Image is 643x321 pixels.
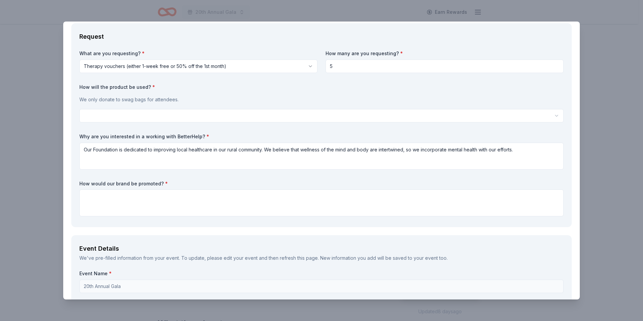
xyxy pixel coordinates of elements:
label: What are you requesting? [79,50,317,57]
textarea: Our Foundation is dedicated to improving local healthcare in our rural community. We believe that... [79,143,564,170]
div: Request [79,31,564,42]
label: How will the product be used? [79,84,564,91]
label: How would our brand be promoted? [79,180,564,187]
p: We only donate to swag bags for attendees. [79,96,564,104]
div: We've pre-filled information from your event. To update, please edit your event and then refresh ... [79,254,564,262]
label: How many are you requesting? [326,50,564,57]
label: Why are you interested in a working with BetterHelp? [79,133,564,140]
label: Event Name [79,270,564,277]
div: Event Details [79,243,564,254]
